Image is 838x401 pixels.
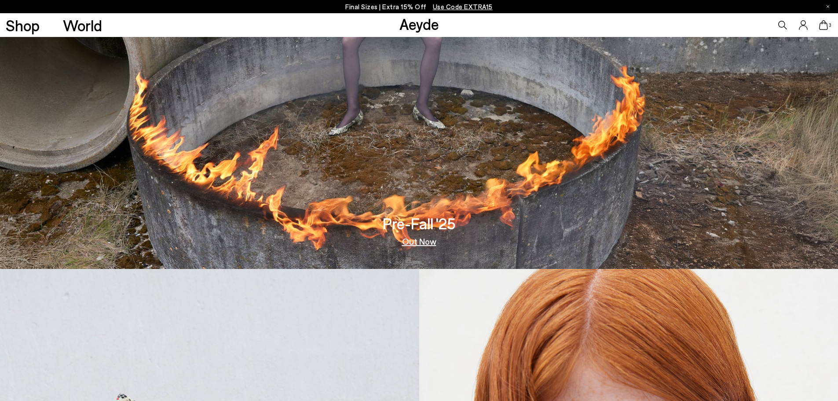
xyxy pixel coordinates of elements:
a: World [63,18,102,33]
a: Aeyde [399,15,439,33]
p: Final Sizes | Extra 15% Off [345,1,493,12]
h3: Pre-Fall '25 [383,216,456,231]
a: Shop [6,18,40,33]
a: 3 [819,20,828,30]
span: 3 [828,23,832,28]
a: Out Now [402,237,436,246]
span: Navigate to /collections/ss25-final-sizes [433,3,493,11]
